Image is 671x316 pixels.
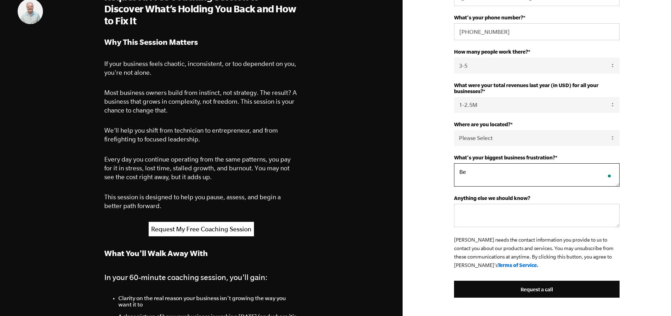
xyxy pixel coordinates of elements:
textarea: To enrich screen reader interactions, please activate Accessibility in Grammarly extension settings [454,163,620,187]
span: Every day you continue operating from the same patterns, you pay for it in stress, lost time, sta... [104,156,291,181]
span: This session is designed to help you pause, assess, and begin a better path forward. [104,193,281,209]
strong: Where are you located? [454,121,510,127]
strong: What You'll Walk Away With [104,249,208,257]
strong: What were your total revenues last year (in USD) for all your businesses? [454,82,598,94]
span: Clarity on the real reason your business isn't growing the way you want it to [118,295,286,308]
strong: What's your phone number? [454,14,523,20]
iframe: Chat Widget [636,282,671,316]
span: Most business owners build from instinct, not strategy. The result? A business that grows in comp... [104,89,297,114]
p: [PERSON_NAME] needs the contact information you provide to us to contact you about our products a... [454,236,620,269]
a: Request My Free Coaching Session [149,222,254,236]
input: Request a call [454,281,620,298]
strong: Anything else we should know? [454,195,530,201]
span: If your business feels chaotic, inconsistent, or too dependent on you, you're not alone. [104,60,296,76]
strong: What's your biggest business frustration? [454,154,555,160]
strong: How many people work there? [454,49,528,55]
span: We’ll help you shift from technician to entrepreneur, and from firefighting to focused leadership. [104,127,278,143]
a: Terms of Service. [498,262,539,268]
strong: Why This Session Matters [104,37,198,46]
h4: In your 60-minute coaching session, you'll gain: [104,271,299,284]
